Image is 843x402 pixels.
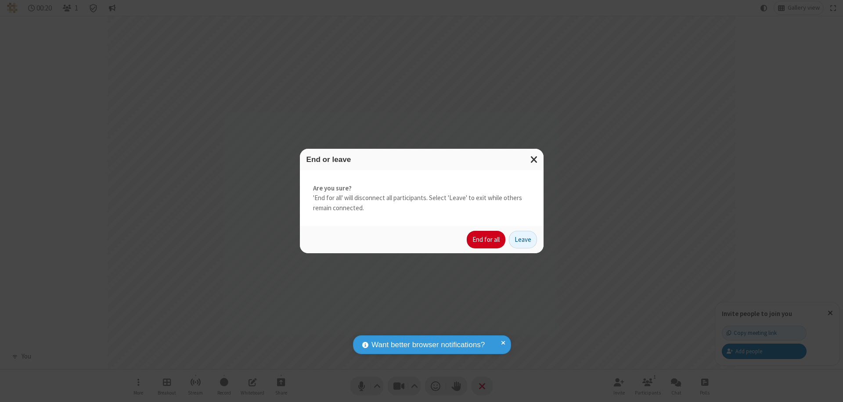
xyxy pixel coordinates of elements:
strong: Are you sure? [313,183,530,194]
div: 'End for all' will disconnect all participants. Select 'Leave' to exit while others remain connec... [300,170,544,226]
h3: End or leave [306,155,537,164]
span: Want better browser notifications? [371,339,485,351]
button: Close modal [525,149,544,170]
button: End for all [467,231,505,248]
button: Leave [509,231,537,248]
